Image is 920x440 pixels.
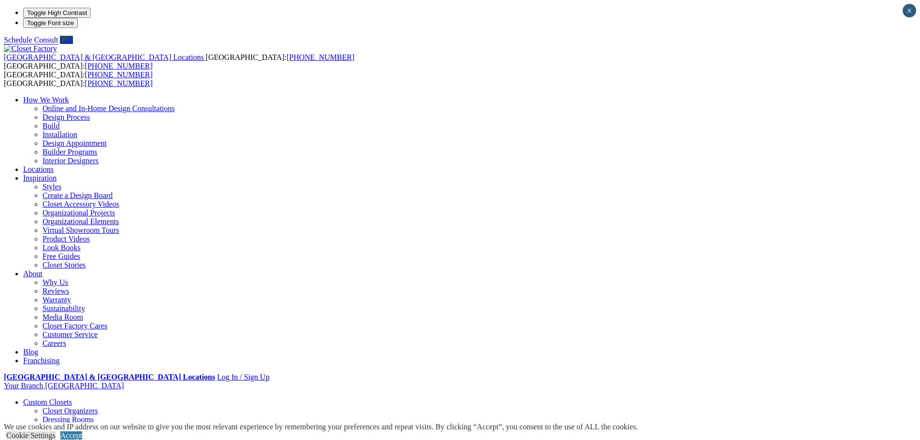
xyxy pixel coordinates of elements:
a: Design Appointment [42,139,107,147]
a: Warranty [42,296,71,304]
a: Why Us [42,278,68,286]
a: Sustainability [42,304,85,312]
a: Reviews [42,287,69,295]
a: Call [60,36,73,44]
a: Styles [42,183,61,191]
a: Free Guides [42,252,80,260]
span: Your Branch [4,382,43,390]
span: Toggle Font size [27,19,74,27]
a: Blog [23,348,38,356]
a: Custom Closets [23,398,72,406]
a: Closet Accessory Videos [42,200,119,208]
div: We use cookies and IP address on our website to give you the most relevant experience by remember... [4,423,638,431]
span: [GEOGRAPHIC_DATA] & [GEOGRAPHIC_DATA] Locations [4,53,204,61]
a: Installation [42,130,77,139]
a: How We Work [23,96,69,104]
a: About [23,270,42,278]
a: Look Books [42,243,81,252]
a: Franchising [23,356,60,365]
a: Build [42,122,60,130]
span: Toggle High Contrast [27,9,87,16]
a: Cookie Settings [6,431,56,440]
a: Closet Factory Cares [42,322,107,330]
a: Interior Designers [42,156,99,165]
img: Closet Factory [4,44,57,53]
a: [GEOGRAPHIC_DATA] & [GEOGRAPHIC_DATA] Locations [4,53,206,61]
span: [GEOGRAPHIC_DATA]: [GEOGRAPHIC_DATA]: [4,53,354,70]
a: Careers [42,339,66,347]
a: Your Branch [GEOGRAPHIC_DATA] [4,382,124,390]
a: Organizational Projects [42,209,115,217]
a: Create a Design Board [42,191,113,199]
a: Organizational Elements [42,217,119,226]
a: Accept [60,431,82,440]
a: Media Room [42,313,83,321]
button: Toggle High Contrast [23,8,91,18]
a: Virtual Showroom Tours [42,226,119,234]
a: Schedule Consult [4,36,58,44]
a: [PHONE_NUMBER] [85,62,153,70]
button: Close [903,4,916,17]
a: Inspiration [23,174,57,182]
a: Design Process [42,113,90,121]
a: Online and In-Home Design Consultations [42,104,175,113]
a: Closet Organizers [42,407,98,415]
a: Customer Service [42,330,98,339]
a: Dressing Rooms [42,415,94,424]
span: [GEOGRAPHIC_DATA]: [GEOGRAPHIC_DATA]: [4,71,153,87]
a: [PHONE_NUMBER] [85,79,153,87]
a: [PHONE_NUMBER] [286,53,354,61]
a: Product Videos [42,235,90,243]
a: Log In / Sign Up [217,373,269,381]
a: Locations [23,165,54,173]
a: Builder Programs [42,148,97,156]
a: [PHONE_NUMBER] [85,71,153,79]
a: Closet Stories [42,261,85,269]
span: [GEOGRAPHIC_DATA] [45,382,124,390]
button: Toggle Font size [23,18,78,28]
a: [GEOGRAPHIC_DATA] & [GEOGRAPHIC_DATA] Locations [4,373,215,381]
